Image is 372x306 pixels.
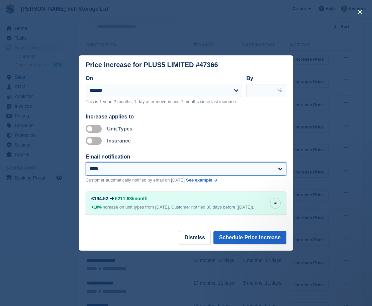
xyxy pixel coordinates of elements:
label: On [86,75,93,81]
button: Schedule Price Increase [213,231,286,244]
label: Email notification [86,154,130,160]
span: /month [132,196,148,201]
p: Customer automatically notified by email on [DATE] [86,177,185,184]
label: Unit Types [107,126,132,131]
span: Customer notified 30 days before ([DATE]). [171,205,254,210]
button: close [355,7,365,17]
div: Increase applies to [86,113,286,121]
label: Apply to unit types [86,128,104,129]
label: By [246,75,253,81]
div: +10% [91,204,102,211]
span: increase on unit types from [DATE]. [91,205,170,210]
div: Price increase for PLUS5 LIMITED #47366 [86,61,218,69]
span: £211.68 [115,196,132,201]
div: £194.52 [91,196,108,201]
label: Insurance [107,138,131,143]
a: See example [186,177,217,184]
span: See example [186,178,212,183]
button: Dismiss [179,231,211,244]
label: Apply to insurance [86,140,104,141]
p: This is 1 year, 2 months, 1 day after move-in and 7 months since last increase. [86,98,242,105]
